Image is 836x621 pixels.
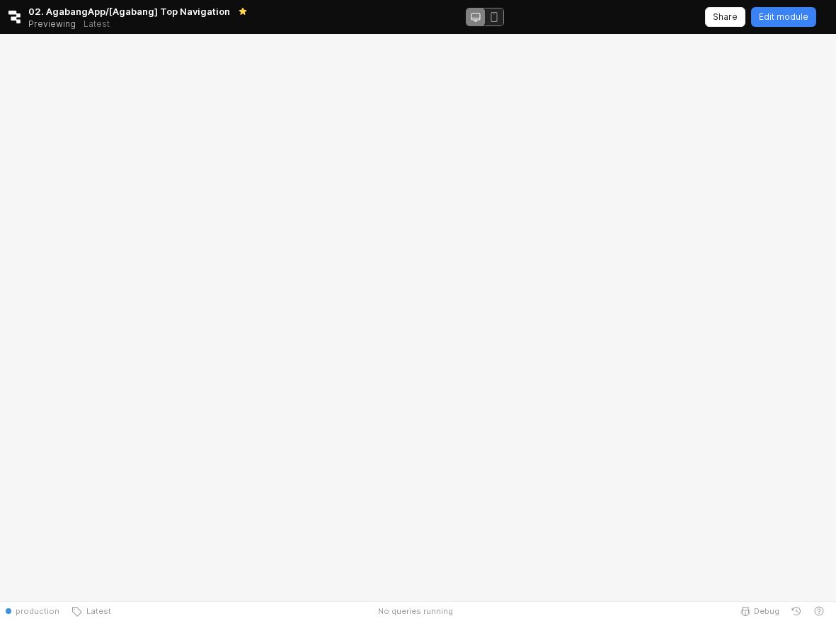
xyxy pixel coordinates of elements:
[28,17,76,31] span: Previewing
[378,605,453,617] span: No queries running
[808,601,830,621] button: Help
[82,605,111,617] span: Latest
[751,7,816,27] button: Edit module
[236,4,250,18] button: Remove app from favorites
[734,601,785,621] button: Debug
[28,14,118,34] div: Previewing Latest
[65,601,117,621] button: Latest
[713,11,738,23] p: Share
[754,605,779,617] span: Debug
[705,7,745,27] button: Share app
[28,4,230,18] span: 02. AgabangApp/[Agabang] Top Navigation
[84,18,110,30] p: Latest
[16,605,59,617] span: production
[76,14,118,34] button: Releases and History
[785,601,808,621] button: History
[759,11,808,23] p: Edit module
